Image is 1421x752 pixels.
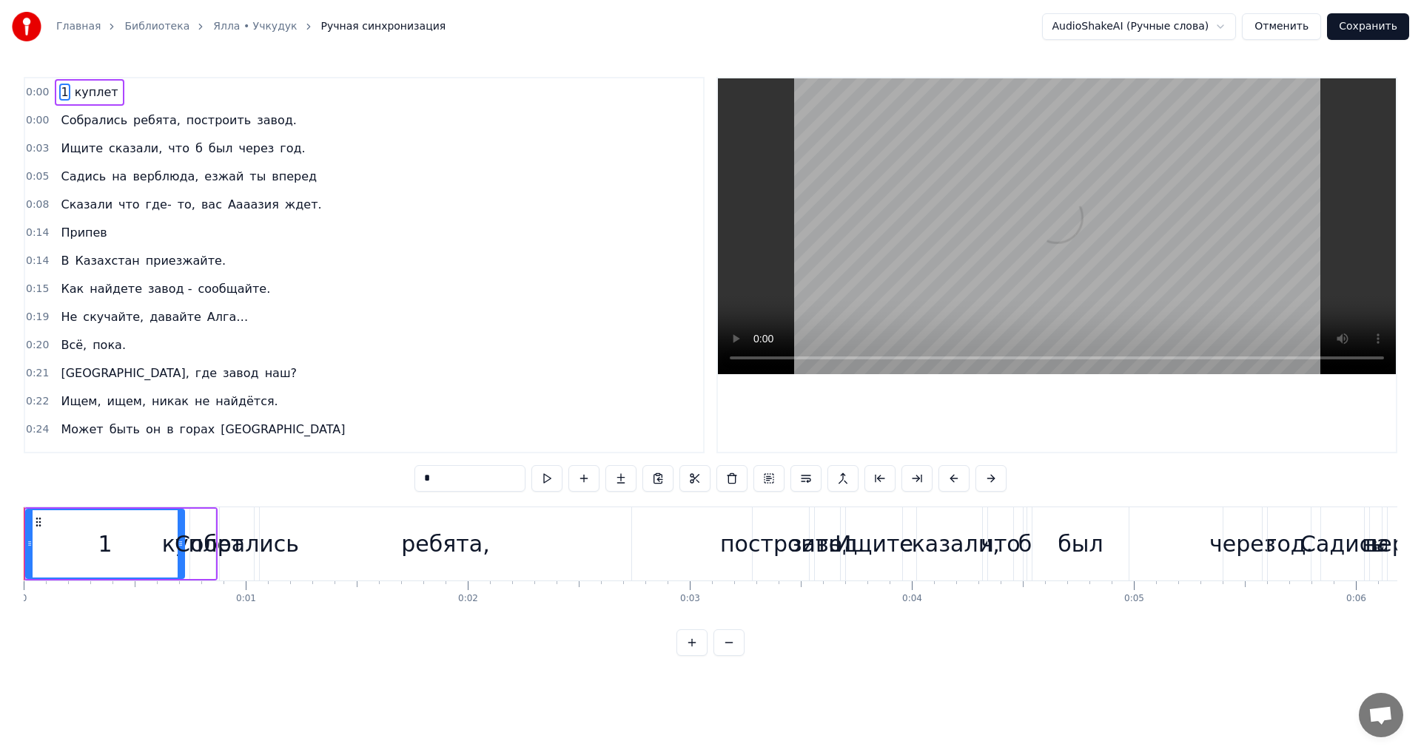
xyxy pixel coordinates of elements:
span: никак [150,393,190,410]
span: горах [178,421,217,438]
span: Как [59,280,85,297]
span: Алга… [206,308,249,325]
span: 0:05 [26,169,49,184]
span: ты [248,168,267,185]
span: что [117,196,141,213]
div: завод. [790,527,865,560]
div: 0:05 [1124,593,1144,605]
span: найдете [88,280,144,297]
div: 0:03 [680,593,700,605]
span: завод [221,365,261,382]
span: Садись [59,168,107,185]
div: 0:02 [458,593,478,605]
span: ребята, [132,112,182,129]
div: б [1018,527,1032,560]
a: Ялла • Учкудук [213,19,297,34]
button: Отменить [1242,13,1321,40]
span: 0:21 [26,366,49,381]
div: построить [720,527,841,560]
span: что [167,140,191,157]
div: Ищите [835,527,913,560]
span: через [238,140,276,157]
span: 1 [59,84,70,101]
span: б [194,140,204,157]
span: сказали, [107,140,164,157]
span: в [165,421,175,438]
span: [GEOGRAPHIC_DATA] [219,421,346,438]
span: куплет [73,84,120,101]
span: Не [59,449,78,466]
span: сообщайте. [196,280,272,297]
div: на [1362,527,1390,560]
span: 0:00 [26,85,49,100]
span: ждет. [283,196,323,213]
span: 0:14 [26,226,49,240]
span: Ищите [59,140,104,157]
div: был [1058,527,1103,560]
span: В [59,252,70,269]
span: Сказали [59,196,114,213]
span: приезжайте. [144,252,227,269]
span: Казахстан [73,252,141,269]
span: пока. [91,336,127,353]
span: был [207,140,235,157]
span: ищем, [106,393,147,410]
div: сказали, [899,527,1000,560]
span: 0:30 [26,450,49,465]
span: скучайте, [81,308,145,325]
span: быть [108,421,141,438]
div: 0:04 [902,593,922,605]
span: где [194,365,218,382]
span: 0:15 [26,282,49,297]
span: Ручная синхронизация [321,19,446,34]
span: на [110,168,128,185]
span: найдётся. [214,393,279,410]
nav: breadcrumb [56,19,446,34]
span: верблюда, [131,168,200,185]
span: Аааазия [226,196,280,213]
div: через [1209,527,1276,560]
div: год. [1266,527,1313,560]
span: 0:24 [26,422,49,437]
span: построить [185,112,252,129]
span: завод. [255,112,298,129]
span: Припев [59,224,108,241]
span: он [144,421,162,438]
span: 0:03 [26,141,49,156]
span: [GEOGRAPHIC_DATA], [59,365,190,382]
span: наш? [263,365,298,382]
div: 0 [21,593,27,605]
div: 0:06 [1346,593,1366,605]
span: вперед [270,168,318,185]
span: то, [176,196,197,213]
img: youka [12,12,41,41]
span: где- [144,196,173,213]
span: давайте [148,308,203,325]
div: Садись [1300,527,1385,560]
span: Ищем, [59,393,102,410]
span: Собрались [59,112,129,129]
div: ребята, [401,527,489,560]
a: Главная [56,19,101,34]
div: 0:01 [236,593,256,605]
span: завод - [147,280,193,297]
div: Собрались [175,527,299,560]
span: Может [59,421,104,438]
span: Не [59,308,78,325]
a: Библиотека [124,19,189,34]
span: не [193,393,211,410]
span: вас [200,196,224,213]
span: Всё, [59,336,88,353]
span: езжай [203,168,245,185]
span: 0:08 [26,197,49,212]
button: Сохранить [1327,13,1409,40]
div: Открытый чат [1359,693,1403,737]
span: 0:22 [26,394,49,409]
div: что [981,527,1021,560]
div: 1 [98,527,112,560]
span: 0:20 [26,338,49,353]
span: год. [278,140,306,157]
span: 0:14 [26,254,49,268]
span: 0:00 [26,113,49,128]
span: 0:19 [26,310,49,325]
